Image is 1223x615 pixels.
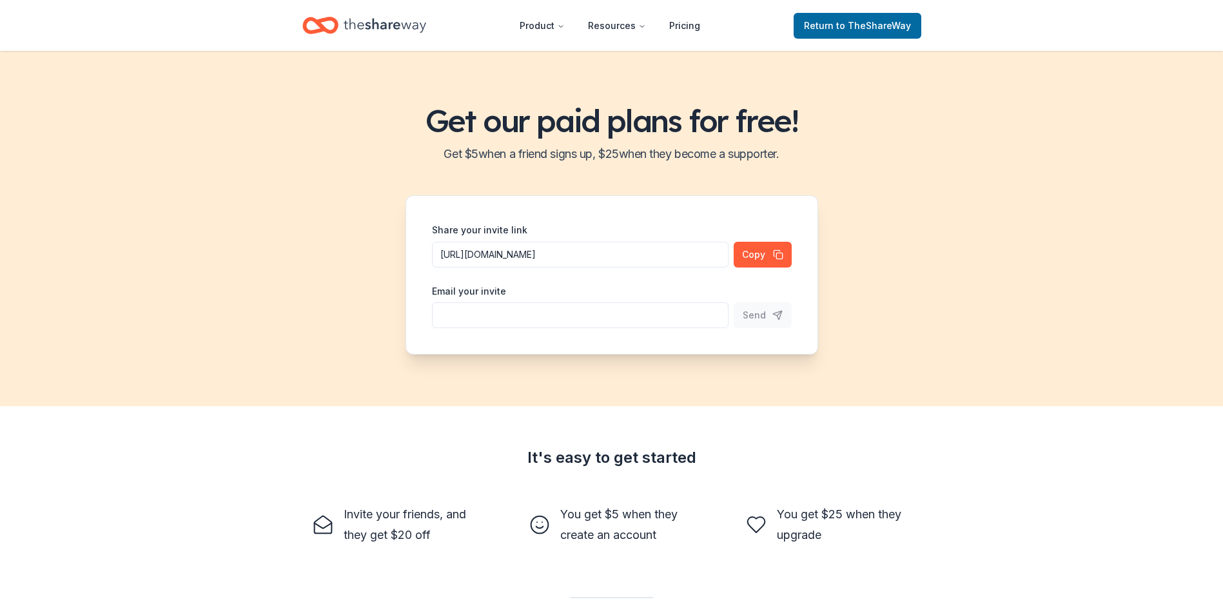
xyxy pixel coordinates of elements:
label: Email your invite [432,285,506,298]
div: You get $5 when they create an account [560,504,694,545]
a: Home [302,10,426,41]
button: Product [509,13,575,39]
nav: Main [509,10,710,41]
a: Pricing [659,13,710,39]
div: You get $25 when they upgrade [777,504,911,545]
label: Share your invite link [432,224,527,237]
button: Resources [578,13,656,39]
span: Return [804,18,911,34]
div: It's easy to get started [302,447,921,468]
div: Invite your friends, and they get $20 off [344,504,478,545]
span: to TheShareWay [836,20,911,31]
h2: Get $ 5 when a friend signs up, $ 25 when they become a supporter. [15,144,1208,164]
button: Copy [734,242,792,268]
h1: Get our paid plans for free! [15,102,1208,139]
a: Returnto TheShareWay [794,13,921,39]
